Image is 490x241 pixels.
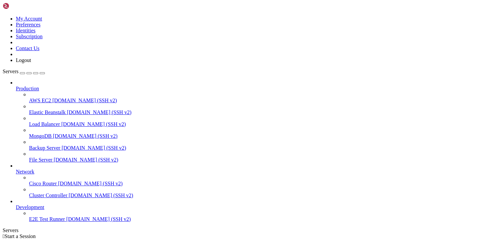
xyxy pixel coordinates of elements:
span: Elastic Beanstalk [29,109,66,115]
span: Backup Server [29,145,60,151]
li: MongoDB [DOMAIN_NAME] (SSH v2) [29,127,487,139]
li: Development [16,198,487,222]
div: Servers [3,227,487,233]
a: Servers [3,69,45,74]
li: File Server [DOMAIN_NAME] (SSH v2) [29,151,487,163]
a: Cluster Controller [DOMAIN_NAME] (SSH v2) [29,193,487,198]
span:  [3,233,5,239]
span: [DOMAIN_NAME] (SSH v2) [69,193,133,198]
a: Identities [16,28,36,33]
span: Load Balancer [29,121,60,127]
span: File Server [29,157,52,163]
span: E2E Test Runner [29,216,65,222]
span: [DOMAIN_NAME] (SSH v2) [67,109,132,115]
span: MongoDB [29,133,51,139]
a: Development [16,204,487,210]
a: My Account [16,16,42,21]
li: Production [16,80,487,163]
span: Servers [3,69,18,74]
li: Elastic Beanstalk [DOMAIN_NAME] (SSH v2) [29,104,487,115]
a: E2E Test Runner [DOMAIN_NAME] (SSH v2) [29,216,487,222]
a: Production [16,86,487,92]
a: Logout [16,57,31,63]
a: Preferences [16,22,41,27]
a: Backup Server [DOMAIN_NAME] (SSH v2) [29,145,487,151]
span: [DOMAIN_NAME] (SSH v2) [54,157,118,163]
li: Cluster Controller [DOMAIN_NAME] (SSH v2) [29,187,487,198]
a: AWS EC2 [DOMAIN_NAME] (SSH v2) [29,98,487,104]
span: Cisco Router [29,181,57,186]
a: Contact Us [16,45,40,51]
li: Backup Server [DOMAIN_NAME] (SSH v2) [29,139,487,151]
span: Cluster Controller [29,193,67,198]
li: E2E Test Runner [DOMAIN_NAME] (SSH v2) [29,210,487,222]
a: Elastic Beanstalk [DOMAIN_NAME] (SSH v2) [29,109,487,115]
span: [DOMAIN_NAME] (SSH v2) [62,145,126,151]
span: [DOMAIN_NAME] (SSH v2) [52,98,117,103]
li: Load Balancer [DOMAIN_NAME] (SSH v2) [29,115,487,127]
a: Load Balancer [DOMAIN_NAME] (SSH v2) [29,121,487,127]
span: Network [16,169,34,174]
li: AWS EC2 [DOMAIN_NAME] (SSH v2) [29,92,487,104]
span: [DOMAIN_NAME] (SSH v2) [61,121,126,127]
span: AWS EC2 [29,98,51,103]
a: Cisco Router [DOMAIN_NAME] (SSH v2) [29,181,487,187]
span: [DOMAIN_NAME] (SSH v2) [58,181,123,186]
img: Shellngn [3,3,41,9]
a: MongoDB [DOMAIN_NAME] (SSH v2) [29,133,487,139]
a: Subscription [16,34,43,39]
li: Network [16,163,487,198]
span: [DOMAIN_NAME] (SSH v2) [53,133,117,139]
a: Network [16,169,487,175]
span: [DOMAIN_NAME] (SSH v2) [66,216,131,222]
a: File Server [DOMAIN_NAME] (SSH v2) [29,157,487,163]
span: Production [16,86,39,91]
li: Cisco Router [DOMAIN_NAME] (SSH v2) [29,175,487,187]
span: Development [16,204,44,210]
span: Start a Session [5,233,36,239]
